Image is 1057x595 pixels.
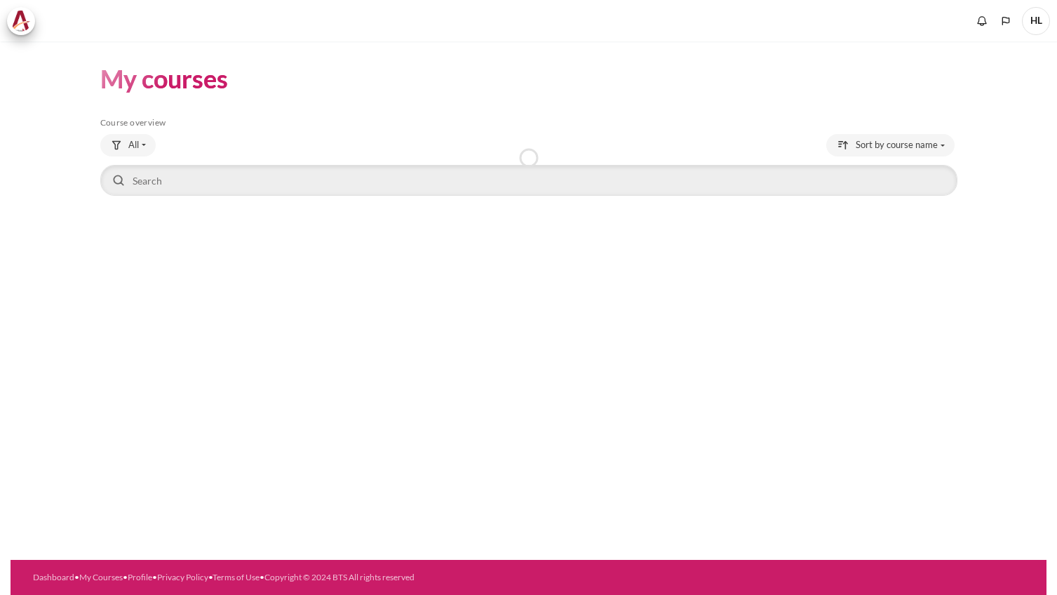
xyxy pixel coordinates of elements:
[100,134,957,199] div: Course overview controls
[157,572,208,582] a: Privacy Policy
[100,134,156,156] button: Grouping drop-down menu
[33,571,583,584] div: • • • • •
[995,11,1016,32] button: Languages
[1022,7,1050,35] a: User menu
[1022,7,1050,35] span: HL
[100,117,957,128] h5: Course overview
[100,165,957,196] input: Search
[79,572,123,582] a: My Courses
[11,41,1046,220] section: Content
[856,138,938,152] span: Sort by course name
[128,138,139,152] span: All
[100,62,228,95] h1: My courses
[33,572,74,582] a: Dashboard
[128,572,152,582] a: Profile
[213,572,260,582] a: Terms of Use
[971,11,992,32] div: Show notification window with no new notifications
[826,134,955,156] button: Sorting drop-down menu
[11,11,31,32] img: Architeck
[264,572,415,582] a: Copyright © 2024 BTS All rights reserved
[7,7,42,35] a: Architeck Architeck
